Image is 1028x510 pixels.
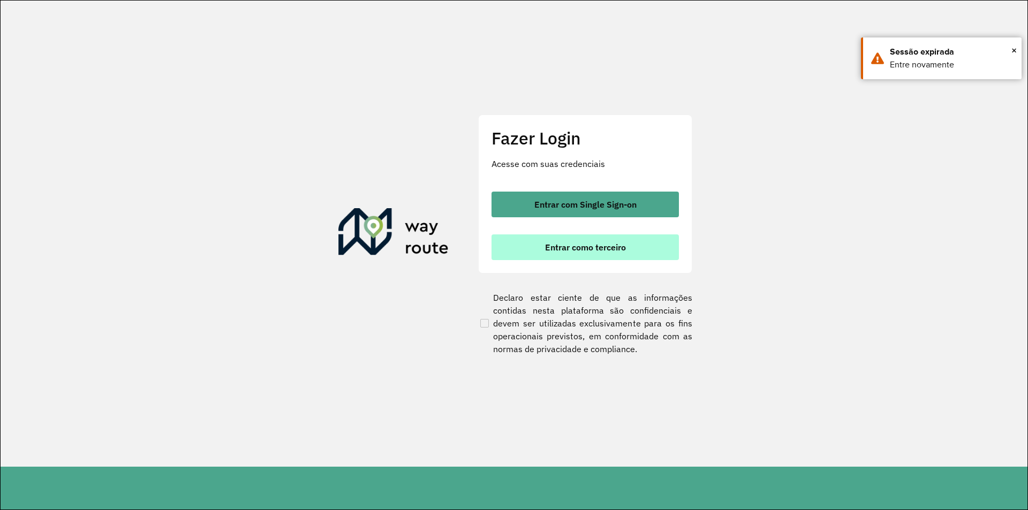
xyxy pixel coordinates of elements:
img: Roteirizador AmbevTech [338,208,449,260]
button: button [492,192,679,217]
div: Sessão expirada [890,45,1014,58]
span: Entrar como terceiro [545,243,626,252]
div: Entre novamente [890,58,1014,71]
p: Acesse com suas credenciais [492,157,679,170]
button: Close [1011,42,1017,58]
span: Entrar com Single Sign-on [534,200,637,209]
span: × [1011,42,1017,58]
h2: Fazer Login [492,128,679,148]
button: button [492,234,679,260]
label: Declaro estar ciente de que as informações contidas nesta plataforma são confidenciais e devem se... [478,291,692,355]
